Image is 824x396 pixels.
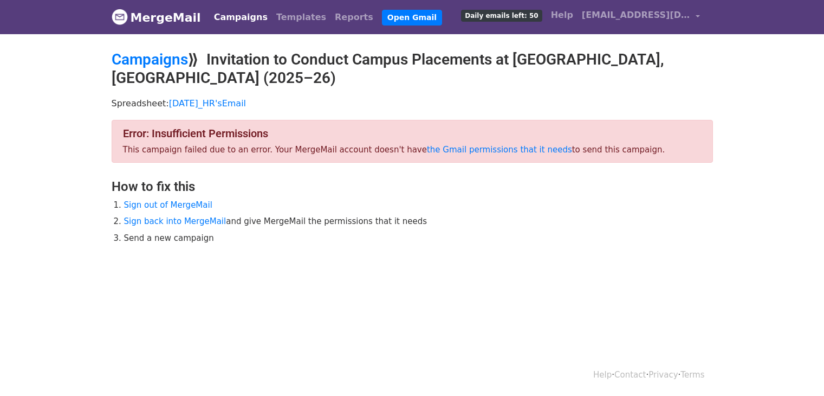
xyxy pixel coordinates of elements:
img: MergeMail logo [112,9,128,25]
a: Sign back into MergeMail [124,216,226,226]
a: Campaigns [210,7,272,28]
a: Sign out of MergeMail [124,200,212,210]
h2: ⟫ Invitation to Conduct Campus Placements at [GEOGRAPHIC_DATA], [GEOGRAPHIC_DATA] (2025–26) [112,50,713,87]
a: Daily emails left: 50 [457,4,546,26]
a: Templates [272,7,330,28]
p: Spreadsheet: [112,98,713,109]
a: [EMAIL_ADDRESS][DOMAIN_NAME] [578,4,704,30]
p: This campaign failed due to an error. Your MergeMail account doesn't have to send this campaign. [123,144,702,156]
h3: How to fix this [112,179,713,195]
a: Help [547,4,578,26]
span: Daily emails left: 50 [461,10,542,22]
a: the Gmail permissions that it needs [427,145,572,155]
a: Reports [330,7,378,28]
a: Open Gmail [382,10,442,25]
li: and give MergeMail the permissions that it needs [124,215,713,228]
a: MergeMail [112,6,201,29]
a: [DATE]_HR'sEmail [169,98,246,108]
a: Privacy [648,370,678,380]
a: Contact [614,370,646,380]
a: Help [593,370,612,380]
li: Send a new campaign [124,232,713,245]
h4: Error: Insufficient Permissions [123,127,702,140]
a: Terms [680,370,704,380]
span: [EMAIL_ADDRESS][DOMAIN_NAME] [582,9,690,22]
a: Campaigns [112,50,188,68]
